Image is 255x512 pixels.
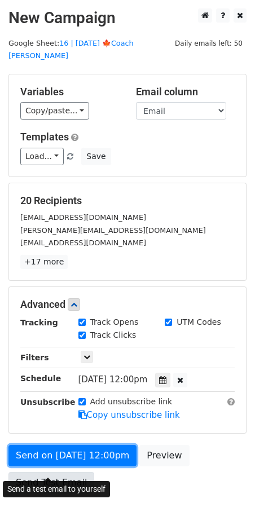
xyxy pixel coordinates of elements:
[199,458,255,512] iframe: Chat Widget
[20,226,206,235] small: [PERSON_NAME][EMAIL_ADDRESS][DOMAIN_NAME]
[8,39,134,60] a: 16 | [DATE] 🍁Coach [PERSON_NAME]
[90,329,137,341] label: Track Clicks
[20,148,64,165] a: Load...
[90,316,139,328] label: Track Opens
[20,255,68,269] a: +17 more
[81,148,111,165] button: Save
[8,445,137,466] a: Send on [DATE] 12:00pm
[20,374,61,383] strong: Schedule
[139,445,189,466] a: Preview
[90,396,173,408] label: Add unsubscribe link
[3,481,110,497] div: Send a test email to yourself
[20,131,69,143] a: Templates
[171,37,247,50] span: Daily emails left: 50
[8,39,134,60] small: Google Sheet:
[78,374,148,385] span: [DATE] 12:00pm
[20,298,235,311] h5: Advanced
[20,353,49,362] strong: Filters
[20,318,58,327] strong: Tracking
[20,195,235,207] h5: 20 Recipients
[8,8,247,28] h2: New Campaign
[177,316,221,328] label: UTM Codes
[20,102,89,120] a: Copy/paste...
[136,86,235,98] h5: Email column
[78,410,180,420] a: Copy unsubscribe link
[20,239,146,247] small: [EMAIL_ADDRESS][DOMAIN_NAME]
[20,86,119,98] h5: Variables
[20,213,146,222] small: [EMAIL_ADDRESS][DOMAIN_NAME]
[171,39,247,47] a: Daily emails left: 50
[8,472,94,493] a: Send Test Email
[20,398,76,407] strong: Unsubscribe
